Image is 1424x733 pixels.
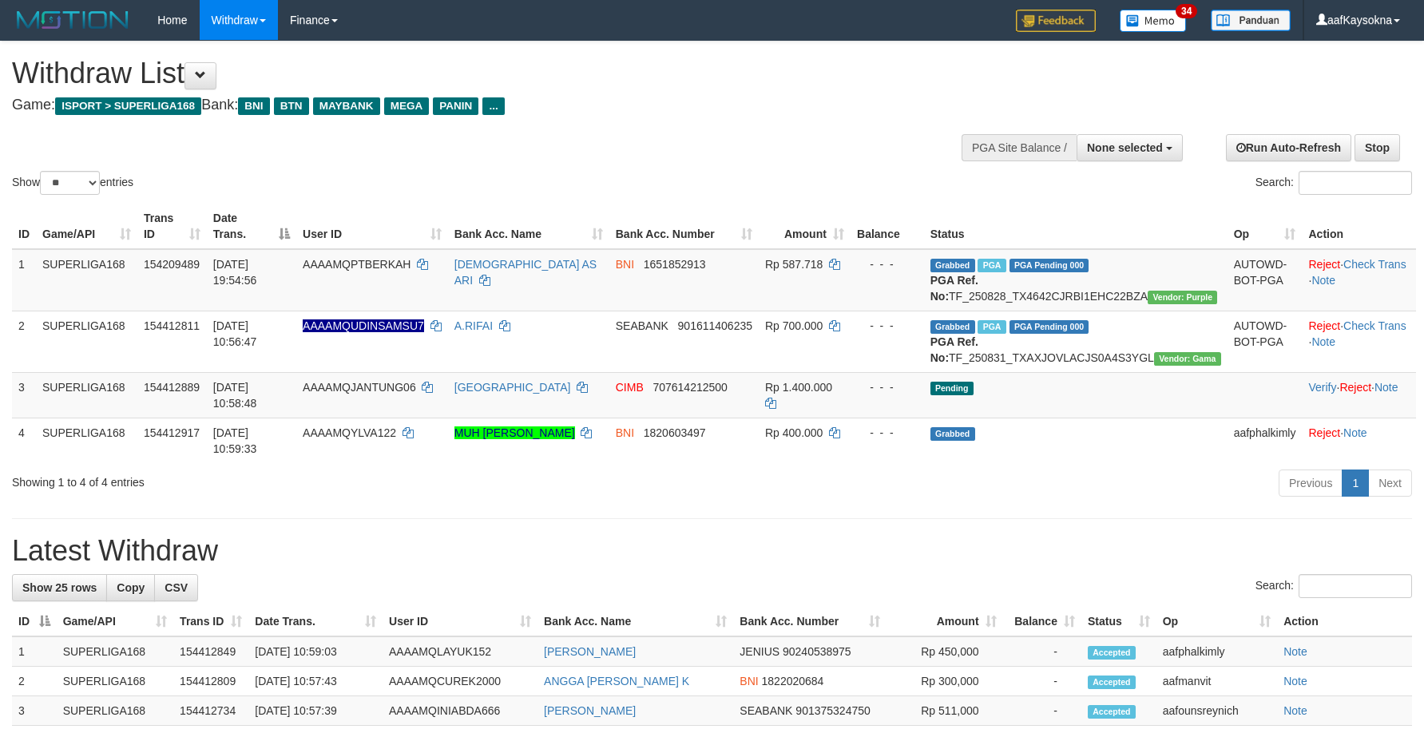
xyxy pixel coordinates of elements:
div: Showing 1 to 4 of 4 entries [12,468,581,490]
td: AAAAMQINIABDA666 [383,696,537,726]
span: PGA Pending [1009,320,1089,334]
td: TF_250831_TXAXJOVLACJS0A4S3YGL [924,311,1228,372]
span: AAAAMQJANTUNG06 [303,381,416,394]
td: 1 [12,636,57,667]
h1: Withdraw List [12,57,934,89]
td: SUPERLIGA168 [36,418,137,463]
td: [DATE] 10:57:43 [248,667,383,696]
img: Feedback.jpg [1016,10,1096,32]
th: ID: activate to sort column descending [12,607,57,636]
span: SEABANK [740,704,792,717]
a: Note [1374,381,1398,394]
th: Bank Acc. Name: activate to sort column ascending [448,204,609,249]
span: Marked by aafchhiseyha [978,259,1006,272]
input: Search: [1299,574,1412,598]
th: User ID: activate to sort column ascending [383,607,537,636]
td: 154412734 [173,696,248,726]
a: Reject [1308,426,1340,439]
th: Amount: activate to sort column ascending [887,607,1002,636]
td: Rp 511,000 [887,696,1002,726]
td: SUPERLIGA168 [57,667,173,696]
a: Reject [1339,381,1371,394]
span: Vendor URL: https://trx4.1velocity.biz [1148,291,1217,304]
td: 2 [12,311,36,372]
span: Grabbed [930,427,975,441]
a: 1 [1342,470,1369,497]
th: Status: activate to sort column ascending [1081,607,1156,636]
img: MOTION_logo.png [12,8,133,32]
span: BNI [616,426,634,439]
span: [DATE] 19:54:56 [213,258,257,287]
span: Nama rekening ada tanda titik/strip, harap diedit [303,319,424,332]
a: CSV [154,574,198,601]
b: PGA Ref. No: [930,335,978,364]
span: Copy 901611406235 to clipboard [678,319,752,332]
div: - - - [857,425,918,441]
span: None selected [1087,141,1163,154]
td: AAAAMQLAYUK152 [383,636,537,667]
span: BNI [740,675,758,687]
td: 2 [12,667,57,696]
span: Accepted [1088,676,1136,689]
th: User ID: activate to sort column ascending [296,204,448,249]
div: PGA Site Balance / [962,134,1077,161]
td: AUTOWD-BOT-PGA [1228,249,1303,311]
a: Note [1311,335,1335,348]
h1: Latest Withdraw [12,535,1412,567]
th: Bank Acc. Number: activate to sort column ascending [733,607,887,636]
span: Accepted [1088,646,1136,660]
span: [DATE] 10:58:48 [213,381,257,410]
td: aafphalkimly [1228,418,1303,463]
th: Game/API: activate to sort column ascending [57,607,173,636]
th: Game/API: activate to sort column ascending [36,204,137,249]
span: AAAAMQPTBERKAH [303,258,411,271]
td: aafphalkimly [1156,636,1277,667]
a: A.RIFAI [454,319,493,332]
span: CIMB [616,381,644,394]
h4: Game: Bank: [12,97,934,113]
th: Op: activate to sort column ascending [1228,204,1303,249]
a: Verify [1308,381,1336,394]
td: SUPERLIGA168 [36,372,137,418]
td: [DATE] 10:57:39 [248,696,383,726]
label: Search: [1255,574,1412,598]
th: Bank Acc. Number: activate to sort column ascending [609,204,759,249]
td: AAAAMQCUREK2000 [383,667,537,696]
td: SUPERLIGA168 [57,636,173,667]
span: BTN [274,97,309,115]
b: PGA Ref. No: [930,274,978,303]
span: ... [482,97,504,115]
th: Balance [851,204,924,249]
span: Marked by aafounsreynich [978,320,1006,334]
th: Date Trans.: activate to sort column ascending [248,607,383,636]
span: MAYBANK [313,97,380,115]
span: Grabbed [930,259,975,272]
span: PGA Pending [1009,259,1089,272]
span: CSV [165,581,188,594]
span: SEABANK [616,319,668,332]
th: ID [12,204,36,249]
td: SUPERLIGA168 [57,696,173,726]
a: Note [1283,675,1307,687]
span: [DATE] 10:59:33 [213,426,257,455]
span: 154209489 [144,258,200,271]
span: PANIN [433,97,478,115]
th: Amount: activate to sort column ascending [759,204,851,249]
th: Trans ID: activate to sort column ascending [173,607,248,636]
input: Search: [1299,171,1412,195]
span: 34 [1176,4,1197,18]
td: aafmanvit [1156,667,1277,696]
a: Reject [1308,319,1340,332]
span: 154412889 [144,381,200,394]
span: Copy 1822020684 to clipboard [762,675,824,687]
span: Rp 587.718 [765,258,823,271]
td: · · [1302,372,1416,418]
td: SUPERLIGA168 [36,311,137,372]
span: Copy 1820603497 to clipboard [644,426,706,439]
th: Bank Acc. Name: activate to sort column ascending [537,607,733,636]
td: 154412809 [173,667,248,696]
a: Stop [1355,134,1400,161]
a: MUH [PERSON_NAME] [454,426,575,439]
span: BNI [238,97,269,115]
span: Grabbed [930,320,975,334]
